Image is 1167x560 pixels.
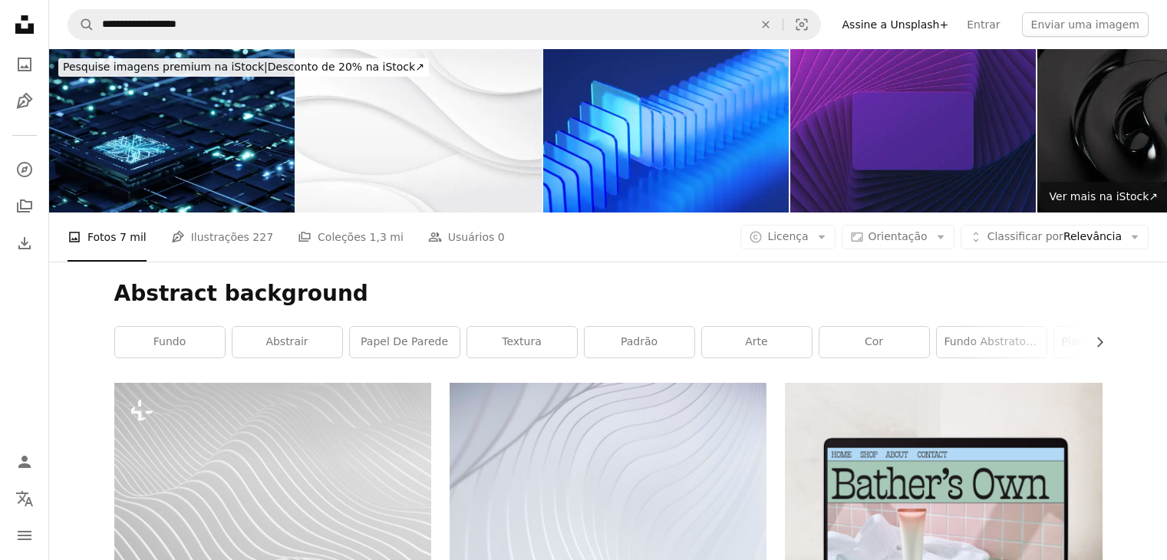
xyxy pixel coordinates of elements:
[298,212,404,262] a: Coleções 1,3 mi
[115,327,225,357] a: fundo
[9,191,40,222] a: Coleções
[961,225,1149,249] button: Classificar porRelevância
[767,230,808,242] span: Licença
[585,327,694,357] a: padrão
[937,327,1047,357] a: fundo abstrato azul
[232,327,342,357] a: abstrair
[68,9,821,40] form: Pesquise conteúdo visual em todo o site
[9,446,40,477] a: Entrar / Cadastrar-se
[9,49,40,80] a: Fotos
[790,49,1036,212] img: cartão de crédito em branco no fundo abstrato
[252,229,273,245] span: 227
[987,230,1063,242] span: Classificar por
[63,61,268,73] span: Pesquise imagens premium na iStock |
[783,10,820,39] button: Pesquisa visual
[9,228,40,259] a: Histórico de downloads
[958,12,1009,37] a: Entrar
[702,327,812,357] a: arte
[1050,190,1158,203] span: Ver mais na iStock ↗
[370,229,404,245] span: 1,3 mi
[114,280,1103,308] h1: Abstract background
[9,154,40,185] a: Explorar
[63,61,424,73] span: Desconto de 20% na iStock ↗
[171,212,273,262] a: Ilustrações 227
[9,86,40,117] a: Ilustrações
[68,10,94,39] button: Pesquise na Unsplash
[428,212,505,262] a: Usuários 0
[987,229,1122,245] span: Relevância
[869,230,928,242] span: Orientação
[9,520,40,551] button: Menu
[9,483,40,514] button: Idioma
[740,225,835,249] button: Licença
[1040,182,1167,212] a: Ver mais na iStock↗
[49,49,438,86] a: Pesquise imagens premium na iStock|Desconto de 20% na iStock↗
[1022,12,1149,37] button: Enviar uma imagem
[749,10,783,39] button: Limpar
[350,327,460,357] a: papel de parede
[1086,327,1103,357] button: rolar lista para a direita
[49,49,295,212] img: Futuristic central processor unit on the abstract motherboard with blue lights and rays as symbol...
[833,12,958,37] a: Assine a Unsplash+
[543,49,789,212] img: Vista abstrata de folhas de acrílico translúcido azul em arranjo dinâmico
[842,225,954,249] button: Orientação
[467,327,577,357] a: textura
[498,229,505,245] span: 0
[1054,327,1164,357] a: plano de fundo do gradiente
[296,49,542,212] img: Linhas de fundo abstratas brancas curvas
[819,327,929,357] a: Cor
